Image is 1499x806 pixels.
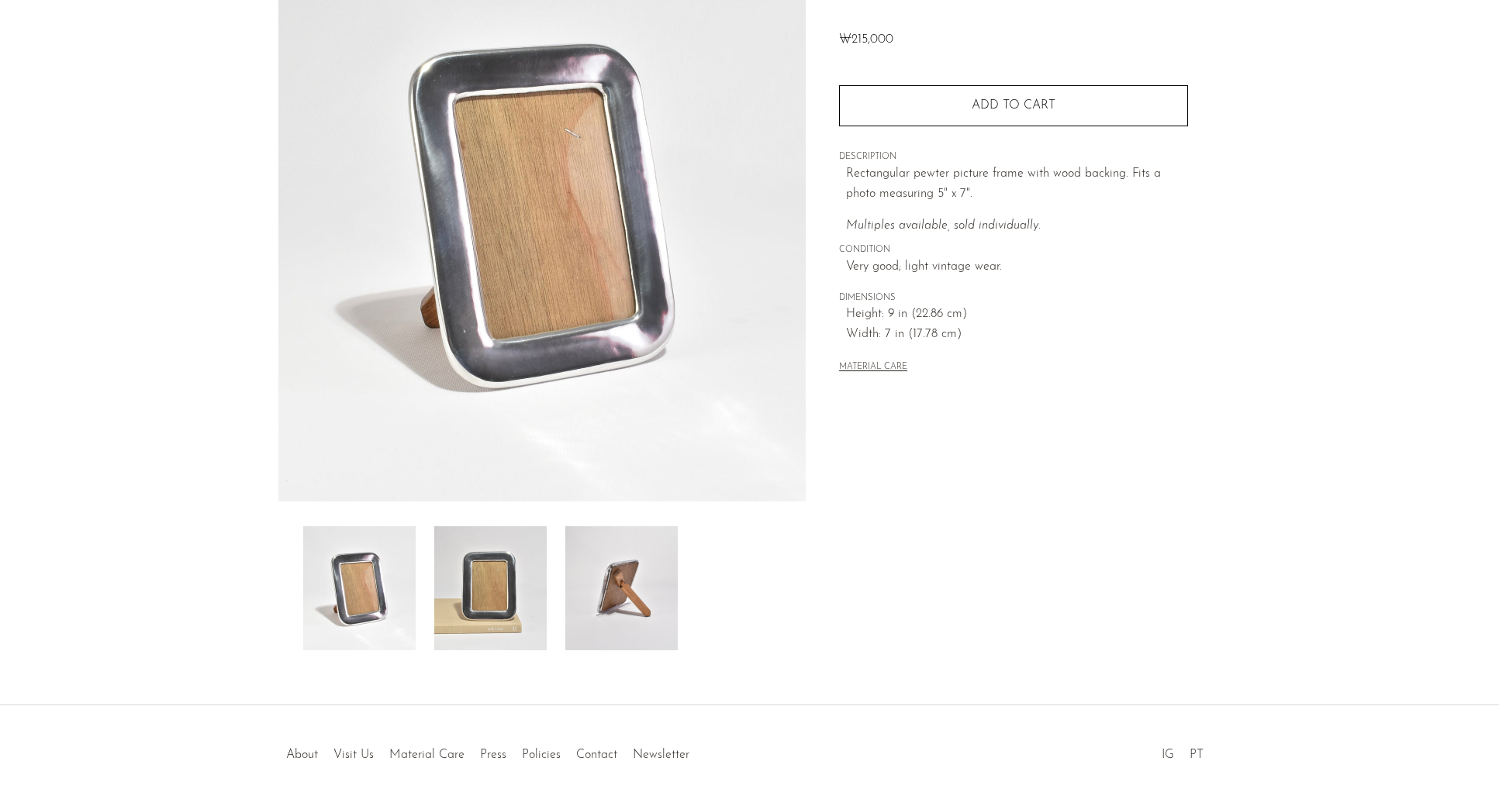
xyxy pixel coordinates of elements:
[522,749,561,761] a: Policies
[846,167,1161,200] span: Fits a photo measuring 5" x 7".
[972,99,1055,112] span: Add to cart
[278,736,697,766] ul: Quick links
[1190,749,1204,761] a: PT
[839,362,907,374] button: MATERIAL CARE
[333,749,374,761] a: Visit Us
[846,257,1188,277] span: Very good; light vintage wear.
[303,526,416,650] img: Pewter Picture Frame
[846,305,1188,325] span: Height: 9 in (22.86 cm)
[286,749,318,761] a: About
[480,749,506,761] a: Press
[434,526,547,650] img: Pewter Picture Frame
[576,749,617,761] a: Contact
[846,219,1041,232] em: Multiples available, sold individually.
[846,167,1128,180] span: Rectangular pewter picture frame with wood backing.
[839,85,1188,126] button: Add to cart
[565,526,678,650] img: Pewter Picture Frame
[839,33,893,46] span: ₩215,000
[846,325,1188,345] span: Width: 7 in (17.78 cm)
[839,243,1188,257] span: CONDITION
[1154,736,1211,766] ul: Social Medias
[839,150,1188,164] span: DESCRIPTION
[389,749,465,761] a: Material Care
[1162,749,1174,761] a: IG
[839,291,1188,305] span: DIMENSIONS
